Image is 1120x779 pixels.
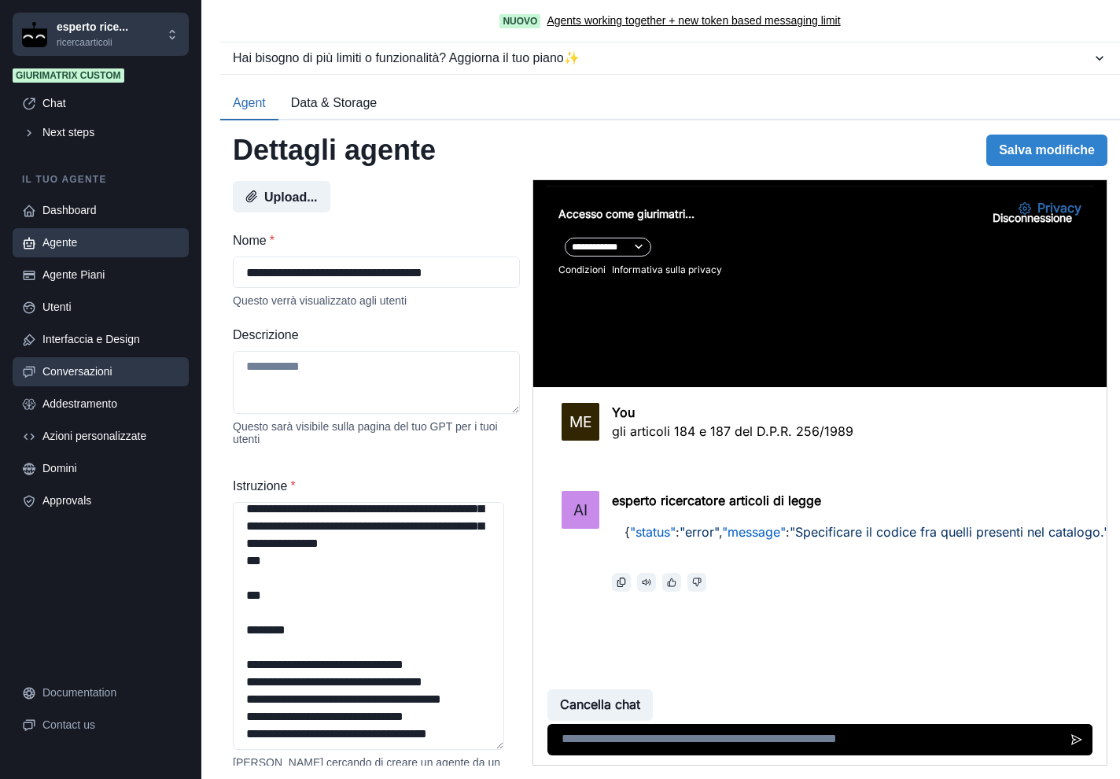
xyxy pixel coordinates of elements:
span: Nuovo [499,14,540,28]
label: Istruzione [233,477,510,496]
button: thumbs_up [129,393,148,412]
a: Agents working together + new token based messaging limit [547,13,840,29]
div: Domini [42,460,179,477]
div: Contact us [42,717,179,733]
p: ricercaarticoli [57,35,128,50]
div: Azioni personalizzate [42,428,179,445]
span: Giurimatrix Custom [13,68,124,83]
label: Nome [233,231,510,250]
button: Chakra UIesperto rice...ricercaarticoli [13,13,189,56]
div: Addestramento [42,396,179,412]
h2: Dettagli agente [233,133,436,167]
div: Chat [42,95,179,112]
div: Dashboard [42,202,179,219]
button: Read aloud [104,393,123,412]
img: Chakra UI [22,22,47,47]
button: Agent [220,87,278,120]
button: Privacy Settings [473,13,561,44]
button: Upload... [233,181,330,212]
div: Next steps [42,124,179,141]
p: esperto rice... [57,19,128,35]
div: Approvals [42,493,179,509]
a: Documentation [13,678,189,707]
div: Hai bisogno di più limiti o funzionalità? Aggiorna il tuo piano ✨ [233,49,1092,68]
div: Documentation [42,685,179,701]
button: Data & Storage [278,87,389,120]
div: Questo verrà visualizzato agli utenti [233,294,520,307]
iframe: Agent Chat [533,180,1107,765]
div: Utenti [42,299,179,316]
button: Salva modifiche [986,135,1107,166]
button: thumbs_down [154,393,173,412]
button: Send message [528,544,559,575]
p: Il tuo agente [13,172,189,186]
div: Agente Piani [42,267,179,283]
div: Conversazioni [42,364,179,380]
button: Copy [79,393,98,412]
span: "Specificare il codice fra quelli presenti nel catalogo." [256,344,575,360]
div: Questo sarà visibile sulla pagina del tuo GPT per i tuoi utenti [233,420,520,445]
button: Cancella chat [14,509,120,541]
div: Interfaccia e Design [42,331,179,348]
div: Agente [42,234,179,251]
button: Hai bisogno di più limiti o funzionalità? Aggiorna il tuo piano✨ [220,42,1120,74]
label: Descrizione [233,326,510,345]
